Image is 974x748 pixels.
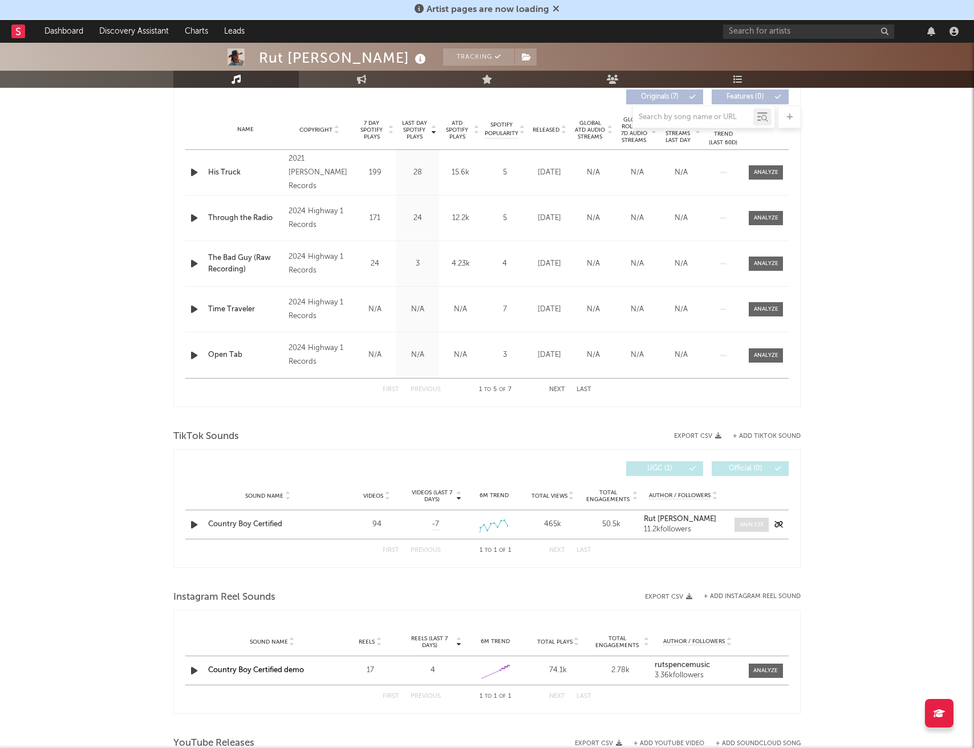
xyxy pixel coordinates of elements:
div: N/A [618,167,656,178]
div: [DATE] [530,304,569,315]
a: His Truck [208,167,283,178]
div: 6M Trend [468,491,521,500]
button: + Add Instagram Reel Sound [704,593,801,600]
div: 94 [350,519,403,530]
span: Last Day Spotify Plays [399,120,429,140]
div: N/A [662,349,700,361]
div: N/A [618,258,656,270]
button: Features(0) [712,90,789,104]
span: Spotify Popularity [485,121,518,138]
span: Total Engagements [585,489,631,503]
div: N/A [356,304,393,315]
div: N/A [662,167,700,178]
button: Originals(7) [626,90,703,104]
div: N/A [574,349,612,361]
button: Official(0) [712,461,789,476]
button: + Add TikTok Sound [721,433,801,440]
a: Rut [PERSON_NAME] [644,515,723,523]
div: 3.36k followers [655,672,740,680]
button: Last [577,693,591,700]
button: First [383,387,399,393]
button: + Add SoundCloud Song [716,741,801,747]
a: Country Boy Certified [208,519,327,530]
div: 3 [399,258,436,270]
a: rutspencemusic [655,661,740,669]
span: Originals ( 7 ) [634,93,686,100]
div: 465k [526,519,579,530]
span: Features ( 0 ) [719,93,772,100]
strong: Rut [PERSON_NAME] [644,515,716,523]
div: N/A [662,258,700,270]
span: Released [533,127,559,133]
span: Total Views [531,493,567,499]
div: Time Traveler [208,304,283,315]
span: Artist pages are now loading [427,5,549,14]
button: Next [549,693,565,700]
span: to [485,548,492,553]
div: [DATE] [530,258,569,270]
span: 7 Day Spotify Plays [356,120,387,140]
div: [DATE] [530,213,569,224]
div: 171 [356,213,393,224]
div: 50.5k [585,519,638,530]
span: UGC ( 1 ) [634,465,686,472]
div: N/A [618,349,656,361]
span: Total Engagements [592,635,643,649]
div: 3 [485,349,525,361]
div: 24 [399,213,436,224]
div: 4.23k [442,258,479,270]
div: N/A [574,213,612,224]
span: ATD Spotify Plays [442,120,472,140]
div: 2024 Highway 1 Records [289,205,351,232]
button: Previous [411,693,441,700]
div: 5 [485,213,525,224]
div: N/A [662,304,700,315]
a: Country Boy Certified demo [208,666,304,674]
div: 5 [485,167,525,178]
div: [DATE] [530,349,569,361]
div: 4 [485,258,525,270]
a: Open Tab [208,349,283,361]
input: Search by song name or URL [633,113,753,122]
div: 1 1 1 [464,544,526,558]
div: 199 [356,167,393,178]
button: Next [549,387,565,393]
a: The Bad Guy (Raw Recording) [208,253,283,275]
button: UGC(1) [626,461,703,476]
span: Official ( 0 ) [719,465,772,472]
button: Export CSV [645,593,692,600]
div: 24 [356,258,393,270]
button: + Add YouTube Video [634,741,704,747]
div: [DATE] [530,167,569,178]
div: 6M Trend [467,637,524,646]
span: to [484,387,491,392]
button: Export CSV [575,740,622,747]
span: to [485,694,492,699]
a: Through the Radio [208,213,283,224]
div: N/A [618,213,656,224]
span: Global ATD Audio Streams [574,120,606,140]
span: Estimated % Playlist Streams Last Day [662,116,693,144]
span: Instagram Reel Sounds [173,591,275,604]
span: Copyright [299,127,332,133]
div: N/A [574,167,612,178]
button: First [383,693,399,700]
span: Author / Followers [649,492,711,499]
button: First [383,547,399,554]
button: Next [549,547,565,554]
div: 7 [485,304,525,315]
div: 2024 Highway 1 Records [289,342,351,369]
span: Total Plays [537,639,573,645]
span: of [499,694,506,699]
button: + Add SoundCloud Song [704,741,801,747]
div: 28 [399,167,436,178]
input: Search for artists [723,25,894,39]
button: Export CSV [674,433,721,440]
button: Previous [411,547,441,554]
div: N/A [442,349,479,361]
div: 2021 [PERSON_NAME] Records [289,152,351,193]
a: Discovery Assistant [91,20,177,43]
